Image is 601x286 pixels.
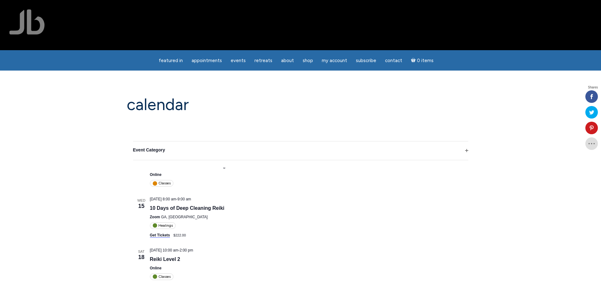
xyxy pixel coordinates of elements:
div: Healings [150,222,176,229]
a: 10 Days of Deep Cleaning Reiki [150,205,224,211]
span: Retreats [254,58,272,63]
span: [DATE] 8:00 am [150,197,176,201]
span: 15 [133,202,150,210]
a: About [277,55,298,67]
span: 18 [133,253,150,262]
span: About [281,58,294,63]
span: Shop [303,58,313,63]
a: Contact [381,55,406,67]
span: 0 items [417,58,434,63]
span: Zoom [150,215,160,219]
a: Shop [299,55,317,67]
span: 9:00 am [177,197,191,201]
a: My Account [318,55,351,67]
h1: Calendar [127,96,474,114]
span: Contact [385,58,402,63]
span: [DATE] 10:00 am [150,248,178,252]
span: Wed [133,198,150,203]
time: - [150,248,193,252]
span: GA, [GEOGRAPHIC_DATA] [161,215,208,219]
div: Classes [150,180,173,187]
span: 2:00 pm [180,248,193,252]
a: Subscribe [352,55,380,67]
a: Retreats [251,55,276,67]
span: featured in [159,58,183,63]
time: - [150,197,191,201]
img: Jamie Butler. The Everyday Medium [9,9,45,34]
span: Events [231,58,246,63]
a: Cart0 items [407,54,437,67]
a: Reiki Level 2 [150,257,180,262]
span: $222.00 [173,233,186,237]
i: Cart [411,58,417,63]
span: Online [150,172,162,177]
span: Subscribe [356,58,376,63]
a: Events [227,55,249,67]
div: Classes [150,273,173,280]
button: Event Category [133,141,468,160]
a: featured in [155,55,187,67]
span: My Account [322,58,347,63]
span: Event Category [133,147,165,152]
span: Online [150,266,162,270]
span: Shares [588,86,598,89]
span: Appointments [192,58,222,63]
span: Sat [133,249,150,254]
a: Appointments [188,55,226,67]
a: Get Tickets [150,233,170,238]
